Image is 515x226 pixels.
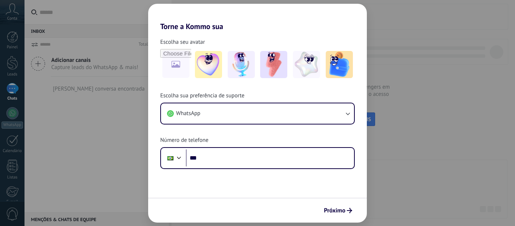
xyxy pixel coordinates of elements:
[176,110,200,117] span: WhatsApp
[195,51,222,78] img: -1.jpeg
[320,204,356,217] button: Próximo
[326,51,353,78] img: -5.jpeg
[160,92,244,100] span: Escolha sua preferência de suporte
[161,103,354,124] button: WhatsApp
[293,51,320,78] img: -4.jpeg
[148,4,367,31] h2: Torne a Kommo sua
[324,208,345,213] span: Próximo
[160,137,208,144] span: Número de telefone
[228,51,255,78] img: -2.jpeg
[163,150,178,166] div: Brazil: + 55
[260,51,287,78] img: -3.jpeg
[160,38,205,46] span: Escolha seu avatar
